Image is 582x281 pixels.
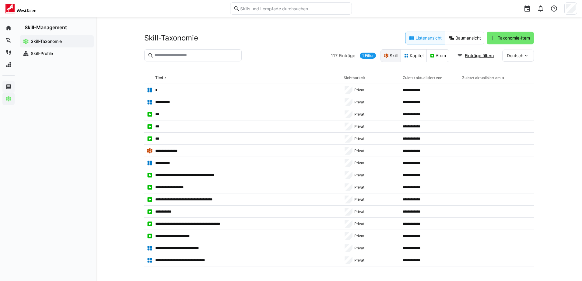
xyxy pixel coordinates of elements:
[497,35,531,41] span: Taxonomie-Item
[354,185,364,190] span: Privat
[354,234,364,238] span: Privat
[354,197,364,202] span: Privat
[405,32,445,44] eds-button-option: Listenansicht
[354,209,364,214] span: Privat
[464,53,495,59] span: Einträge filtern
[487,32,534,44] button: Taxonomie-Item
[403,75,442,80] div: Zuletzt aktualisiert von
[354,161,364,165] span: Privat
[354,136,364,141] span: Privat
[462,75,501,80] div: Zuletzt aktualisiert am
[339,53,355,59] span: Einträge
[344,75,365,80] div: Sichtbarkeit
[354,124,364,129] span: Privat
[380,49,401,62] eds-button-option: Skill
[354,221,364,226] span: Privat
[155,75,163,80] div: Titel
[426,49,449,62] eds-button-option: Atom
[354,173,364,178] span: Privat
[354,258,364,263] span: Privat
[354,100,364,105] span: Privat
[454,50,498,62] button: Einträge filtern
[354,88,364,92] span: Privat
[360,53,376,59] a: 1 Filter
[354,246,364,251] span: Privat
[445,32,484,44] eds-button-option: Baumansicht
[144,33,198,43] h2: Skill-Taxonomie
[240,6,349,11] input: Skills und Lernpfade durchsuchen…
[331,53,338,59] span: 117
[354,148,364,153] span: Privat
[507,53,523,59] span: Deutsch
[354,112,364,117] span: Privat
[401,49,427,62] eds-button-option: Kapitel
